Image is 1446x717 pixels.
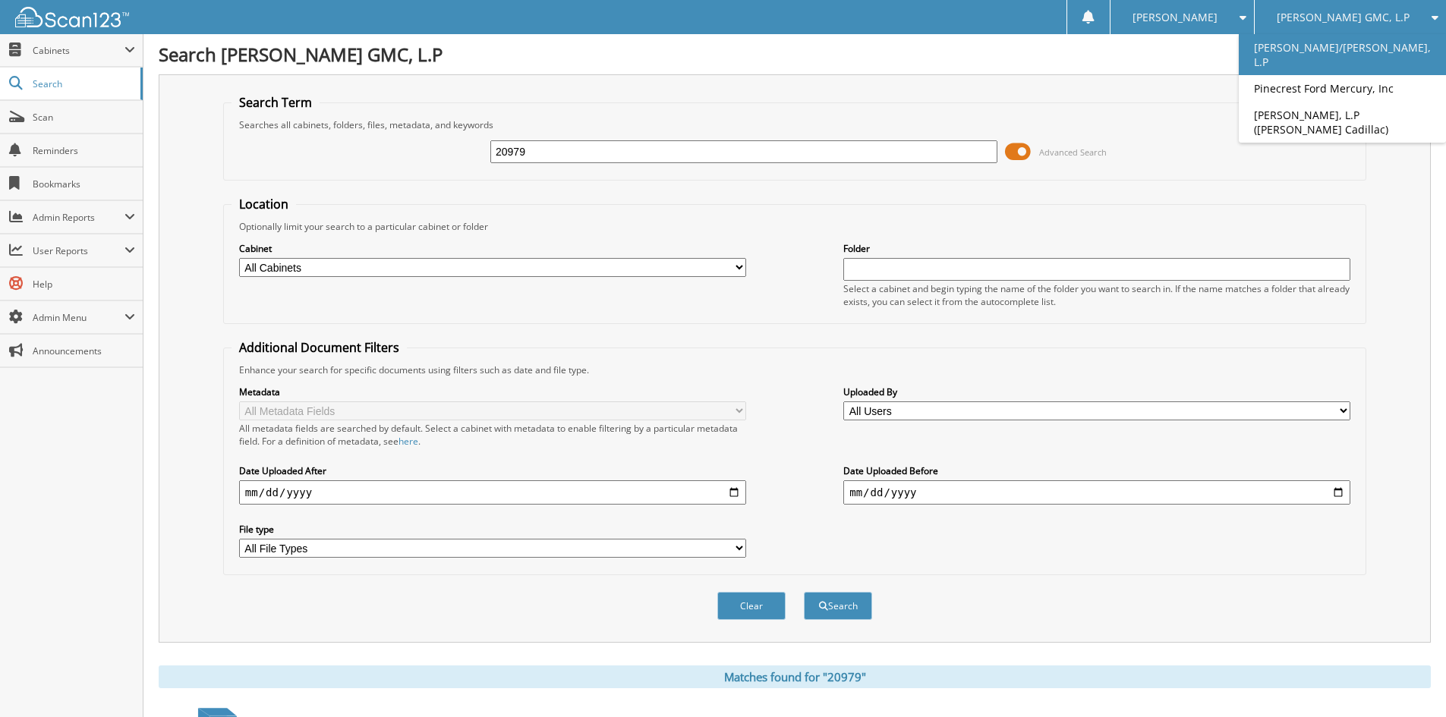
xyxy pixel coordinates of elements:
span: Scan [33,111,135,124]
div: Optionally limit your search to a particular cabinet or folder [232,220,1358,233]
span: [PERSON_NAME] GMC, L.P [1277,13,1410,22]
label: File type [239,523,746,536]
span: Search [33,77,133,90]
input: end [843,480,1350,505]
label: Date Uploaded Before [843,464,1350,477]
span: Admin Menu [33,311,124,324]
span: Advanced Search [1039,146,1107,158]
span: Reminders [33,144,135,157]
div: Searches all cabinets, folders, files, metadata, and keywords [232,118,1358,131]
a: Pinecrest Ford Mercury, Inc [1239,75,1446,102]
legend: Additional Document Filters [232,339,407,356]
span: User Reports [33,244,124,257]
a: here [399,435,418,448]
legend: Location [232,196,296,212]
label: Uploaded By [843,385,1350,398]
legend: Search Term [232,94,320,111]
div: Select a cabinet and begin typing the name of the folder you want to search in. If the name match... [843,282,1350,308]
div: Enhance your search for specific documents using filters such as date and file type. [232,363,1358,376]
button: Search [804,592,872,620]
div: All metadata fields are searched by default. Select a cabinet with metadata to enable filtering b... [239,422,746,448]
span: Cabinets [33,44,124,57]
span: [PERSON_NAME] [1133,13,1218,22]
img: scan123-logo-white.svg [15,7,129,27]
h1: Search [PERSON_NAME] GMC, L.P [159,42,1431,67]
label: Cabinet [239,242,746,255]
span: Announcements [33,344,135,357]
label: Folder [843,242,1350,255]
span: Admin Reports [33,211,124,224]
input: start [239,480,746,505]
label: Date Uploaded After [239,464,746,477]
label: Metadata [239,385,746,398]
span: Bookmarks [33,178,135,190]
button: Clear [717,592,786,620]
div: Matches found for "20979" [159,665,1431,688]
a: [PERSON_NAME]/[PERSON_NAME], L.P [1239,34,1446,75]
a: [PERSON_NAME], L.P ([PERSON_NAME] Cadillac) [1239,102,1446,143]
span: Help [33,278,135,291]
